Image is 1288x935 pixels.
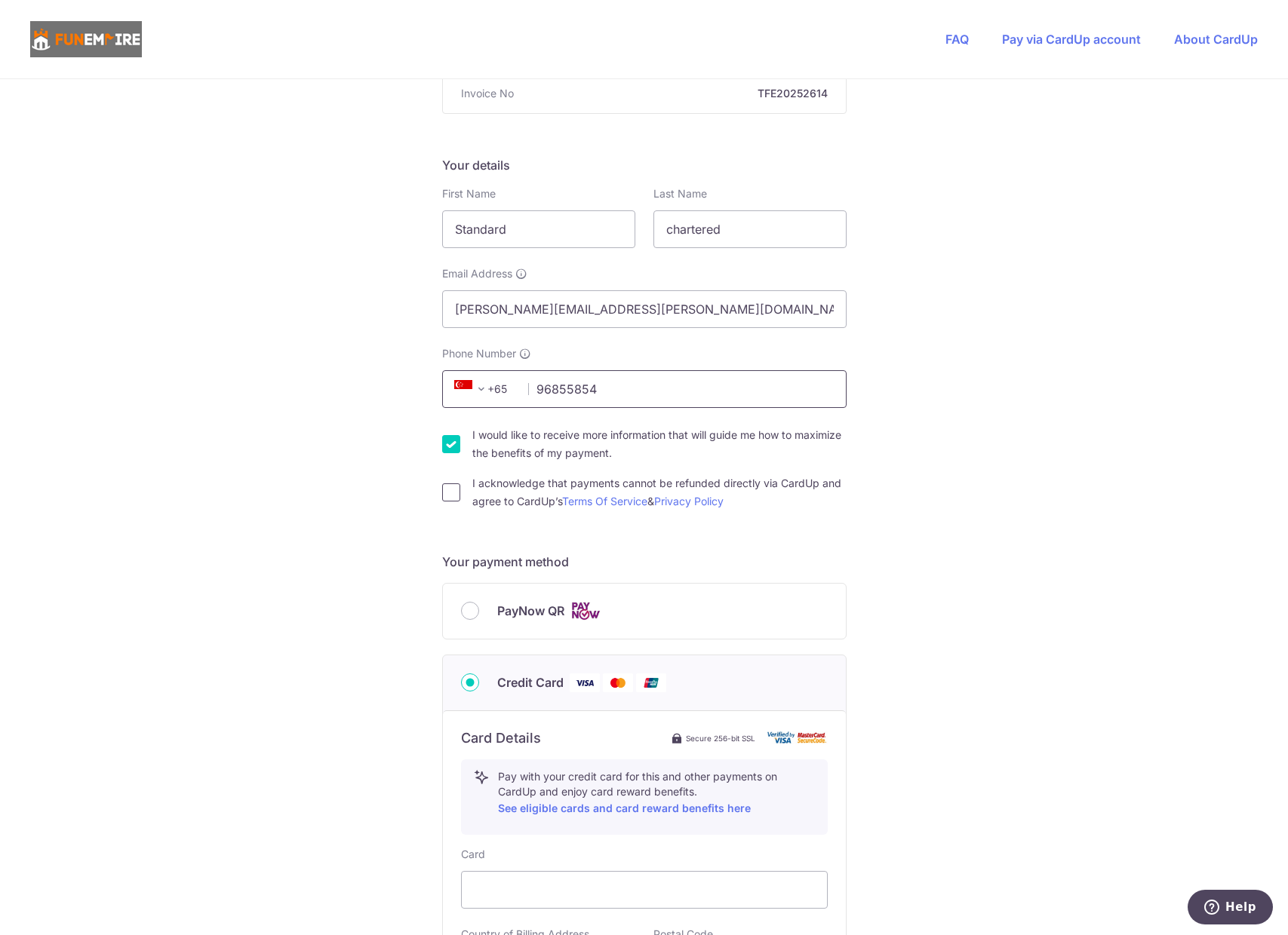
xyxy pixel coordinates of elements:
[570,673,600,692] img: Visa
[442,156,847,174] h5: Your details
[498,802,751,814] a: See eligible cards and card reward benefits here
[454,380,490,398] span: +65
[767,731,828,744] img: card secure
[1002,32,1141,47] a: Pay via CardUp account
[461,847,485,862] label: Card
[474,881,815,899] iframe: Secure card payment input frame
[442,210,635,248] input: First name
[686,732,755,744] span: Secure 256-bit SSL
[461,602,828,621] div: PayNow QR Cards logo
[472,426,847,462] label: I would like to receive more information that will guide me how to maximize the benefits of my pa...
[653,186,707,201] label: Last Name
[442,266,512,281] span: Email Address
[1174,32,1258,47] a: About CardUp
[498,769,815,817] p: Pay with your credit card for this and other payments on CardUp and enjoy card reward benefits.
[442,290,847,328] input: Email address
[654,495,724,507] a: Privacy Policy
[603,673,633,692] img: Mastercard
[1188,890,1273,927] iframe: Opens a widget where you can find more information
[442,186,496,201] label: First Name
[945,32,969,47] a: FAQ
[461,673,828,692] div: Credit Card Visa Mastercard Union Pay
[653,210,847,248] input: Last name
[461,86,514,101] span: Invoice No
[497,602,564,620] span: PayNow QR
[636,673,666,692] img: Union Pay
[472,474,847,510] label: I acknowledge that payments cannot be refunded directly via CardUp and agree to CardUp’s &
[461,729,541,747] h6: Card Details
[562,495,647,507] a: Terms Of Service
[497,673,564,691] span: Credit Card
[570,602,601,621] img: Cards logo
[442,346,516,361] span: Phone Number
[450,380,518,398] span: +65
[520,86,828,101] strong: TFE20252614
[442,553,847,571] h5: Your payment method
